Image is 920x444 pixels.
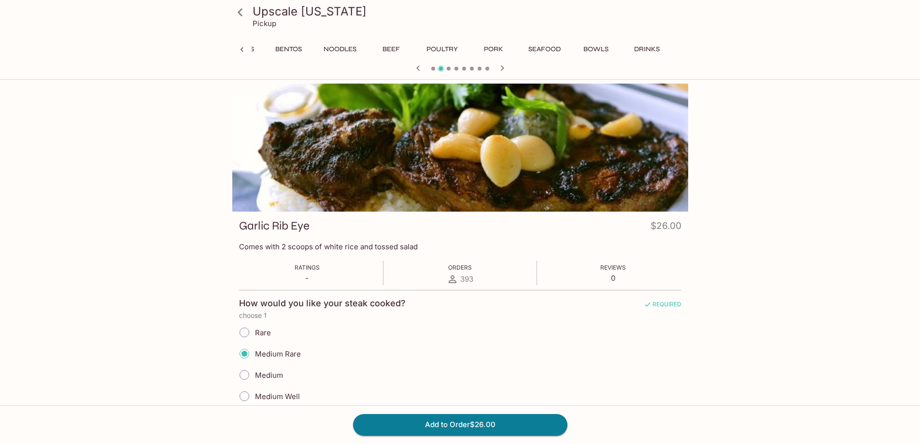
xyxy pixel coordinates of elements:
span: Medium Well [255,392,300,401]
button: Bentos [267,43,311,56]
button: Drinks [625,43,669,56]
button: Add to Order$26.00 [353,414,567,435]
p: Pickup [253,19,276,28]
span: Orders [448,264,472,271]
span: Medium Rare [255,349,301,358]
button: Pork [472,43,515,56]
h4: $26.00 [651,218,681,237]
button: Poultry [421,43,464,56]
button: Seafood [523,43,566,56]
p: 0 [600,273,626,283]
button: Bowls [574,43,618,56]
h3: Garlic Rib Eye [239,218,310,233]
span: REQUIRED [644,301,681,312]
h4: How would you like your steak cooked? [239,298,406,309]
span: Medium [255,371,283,380]
span: 393 [460,274,473,284]
span: Ratings [295,264,320,271]
h3: Upscale [US_STATE] [253,4,684,19]
span: Rare [255,328,271,337]
span: Reviews [600,264,626,271]
button: Noodles [318,43,362,56]
div: Garlic Rib Eye [232,84,688,212]
p: Comes with 2 scoops of white rice and tossed salad [239,242,681,251]
button: Beef [369,43,413,56]
p: - [295,273,320,283]
p: choose 1 [239,312,681,319]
